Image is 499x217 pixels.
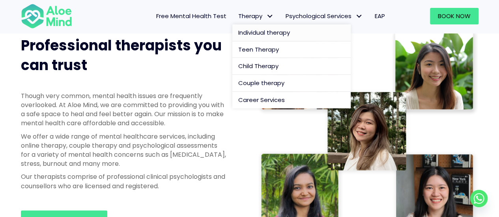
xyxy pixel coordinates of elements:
img: Aloe mind Logo [21,3,72,29]
span: Therapy [238,12,274,20]
nav: Menu [82,8,391,24]
p: Our therapists comprise of professional clinical psychologists and counsellors who are licensed a... [21,172,226,190]
span: Career Services [238,96,285,104]
p: We offer a wide range of mental healthcare services, including online therapy, couple therapy and... [21,132,226,169]
span: Free Mental Health Test [156,12,226,20]
a: Teen Therapy [232,41,351,58]
span: Book Now [438,12,471,20]
a: Free Mental Health Test [150,8,232,24]
span: Individual therapy [238,28,290,37]
span: Teen Therapy [238,45,279,54]
a: Couple therapy [232,75,351,92]
span: Couple therapy [238,79,284,87]
a: Psychological ServicesPsychological Services: submenu [280,8,369,24]
a: Book Now [430,8,478,24]
a: Individual therapy [232,24,351,41]
span: Therapy: submenu [264,11,276,22]
a: EAP [369,8,391,24]
span: Child Therapy [238,62,278,70]
p: Though very common, mental health issues are frequently overlooked. At Aloe Mind, we are committe... [21,91,226,128]
a: Child Therapy [232,58,351,75]
a: Career Services [232,92,351,108]
a: TherapyTherapy: submenu [232,8,280,24]
a: Whatsapp [470,190,488,207]
span: Professional therapists you can trust [21,35,222,75]
span: Psychological Services: submenu [353,11,365,22]
span: EAP [375,12,385,20]
span: Psychological Services [286,12,363,20]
